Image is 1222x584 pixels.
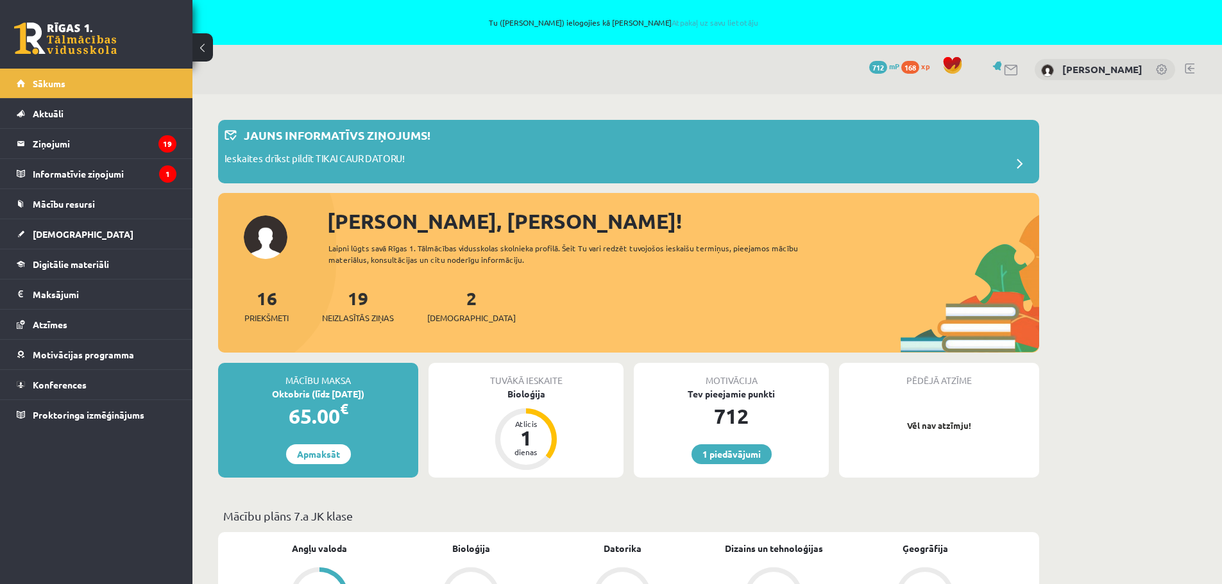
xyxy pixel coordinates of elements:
div: 712 [634,401,829,431]
a: Informatīvie ziņojumi1 [17,159,176,188]
span: Atzīmes [33,319,67,330]
div: [PERSON_NAME], [PERSON_NAME]! [327,206,1039,237]
div: dienas [507,448,545,456]
span: Motivācijas programma [33,349,134,360]
a: Datorika [604,542,641,555]
a: 168 xp [901,61,936,71]
div: Tev pieejamie punkti [634,387,829,401]
div: 65.00 [218,401,418,431]
a: Aktuāli [17,99,176,128]
a: Atzīmes [17,310,176,339]
div: Laipni lūgts savā Rīgas 1. Tālmācības vidusskolas skolnieka profilā. Šeit Tu vari redzēt tuvojošo... [328,242,821,265]
a: 16Priekšmeti [244,287,289,324]
a: 19Neizlasītās ziņas [322,287,394,324]
a: Konferences [17,370,176,399]
legend: Maksājumi [33,279,176,309]
span: Sākums [33,78,65,89]
div: Motivācija [634,363,829,387]
a: Bioloģija [452,542,490,555]
img: Kristofers Vasiļjevs [1041,64,1054,77]
span: Digitālie materiāli [33,258,109,270]
span: € [340,399,348,418]
a: Sākums [17,69,176,98]
legend: Informatīvie ziņojumi [33,159,176,188]
span: Tu ([PERSON_NAME]) ielogojies kā [PERSON_NAME] [148,19,1100,26]
a: Ziņojumi19 [17,129,176,158]
div: Pēdējā atzīme [839,363,1039,387]
span: Proktoringa izmēģinājums [33,409,144,421]
span: 168 [901,61,919,74]
span: [DEMOGRAPHIC_DATA] [33,228,133,240]
span: 712 [869,61,887,74]
a: Rīgas 1. Tālmācības vidusskola [14,22,117,54]
a: Angļu valoda [292,542,347,555]
a: Ģeogrāfija [903,542,948,555]
a: Dizains un tehnoloģijas [725,542,823,555]
span: Konferences [33,379,87,390]
div: Atlicis [507,420,545,428]
a: [PERSON_NAME] [1062,63,1142,76]
p: Vēl nav atzīmju! [845,419,1033,432]
a: Atpakaļ uz savu lietotāju [672,17,758,28]
a: 1 piedāvājumi [692,444,772,464]
span: Neizlasītās ziņas [322,312,394,324]
a: Maksājumi [17,279,176,309]
span: mP [889,61,899,71]
p: Ieskaites drīkst pildīt TIKAI CAUR DATORU! [225,151,405,169]
div: Mācību maksa [218,363,418,387]
i: 19 [158,135,176,153]
legend: Ziņojumi [33,129,176,158]
div: Tuvākā ieskaite [429,363,624,387]
span: Priekšmeti [244,312,289,324]
a: Digitālie materiāli [17,249,176,279]
a: Mācību resursi [17,189,176,219]
div: Bioloģija [429,387,624,401]
a: Apmaksāt [286,444,351,464]
a: Proktoringa izmēģinājums [17,400,176,430]
a: Motivācijas programma [17,340,176,369]
div: 1 [507,428,545,448]
a: Jauns informatīvs ziņojums! Ieskaites drīkst pildīt TIKAI CAUR DATORU! [225,126,1033,177]
a: Bioloģija Atlicis 1 dienas [429,387,624,472]
p: Jauns informatīvs ziņojums! [244,126,430,144]
span: xp [921,61,929,71]
i: 1 [159,165,176,183]
a: 2[DEMOGRAPHIC_DATA] [427,287,516,324]
a: [DEMOGRAPHIC_DATA] [17,219,176,249]
p: Mācību plāns 7.a JK klase [223,507,1034,524]
div: Oktobris (līdz [DATE]) [218,387,418,401]
a: 712 mP [869,61,899,71]
span: [DEMOGRAPHIC_DATA] [427,312,516,324]
span: Aktuāli [33,108,64,119]
span: Mācību resursi [33,198,95,210]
